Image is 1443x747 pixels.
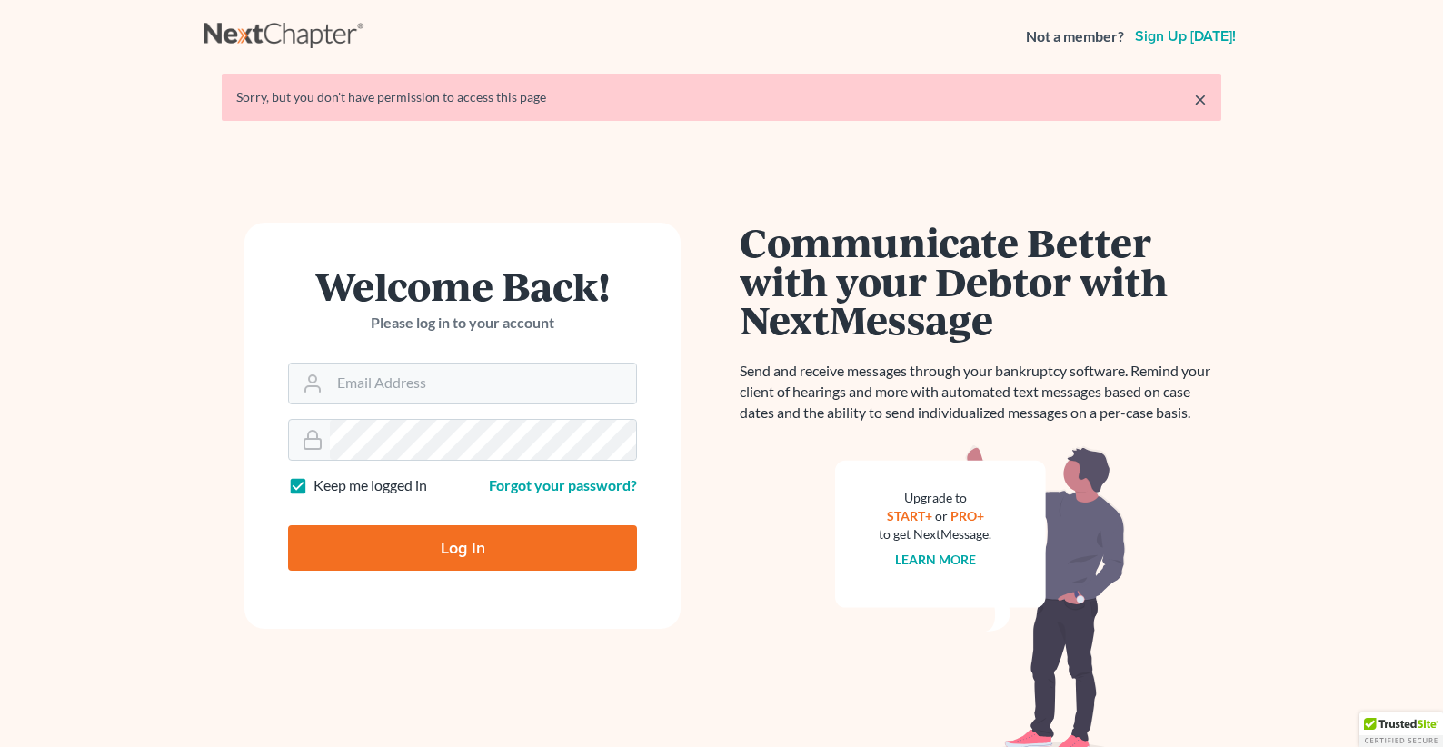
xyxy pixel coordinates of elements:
h1: Communicate Better with your Debtor with NextMessage [740,223,1221,339]
div: TrustedSite Certified [1359,712,1443,747]
strong: Not a member? [1026,26,1124,47]
span: or [935,508,948,523]
a: PRO+ [950,508,984,523]
div: to get NextMessage. [879,525,991,543]
h1: Welcome Back! [288,266,637,305]
label: Keep me logged in [313,475,427,496]
div: Upgrade to [879,489,991,507]
a: Learn more [895,552,976,567]
a: Forgot your password? [489,476,637,493]
div: Sorry, but you don't have permission to access this page [236,88,1207,106]
input: Email Address [330,364,636,403]
a: Sign up [DATE]! [1131,29,1239,44]
p: Send and receive messages through your bankruptcy software. Remind your client of hearings and mo... [740,361,1221,423]
a: × [1194,88,1207,110]
p: Please log in to your account [288,313,637,334]
a: START+ [887,508,932,523]
input: Log In [288,525,637,571]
